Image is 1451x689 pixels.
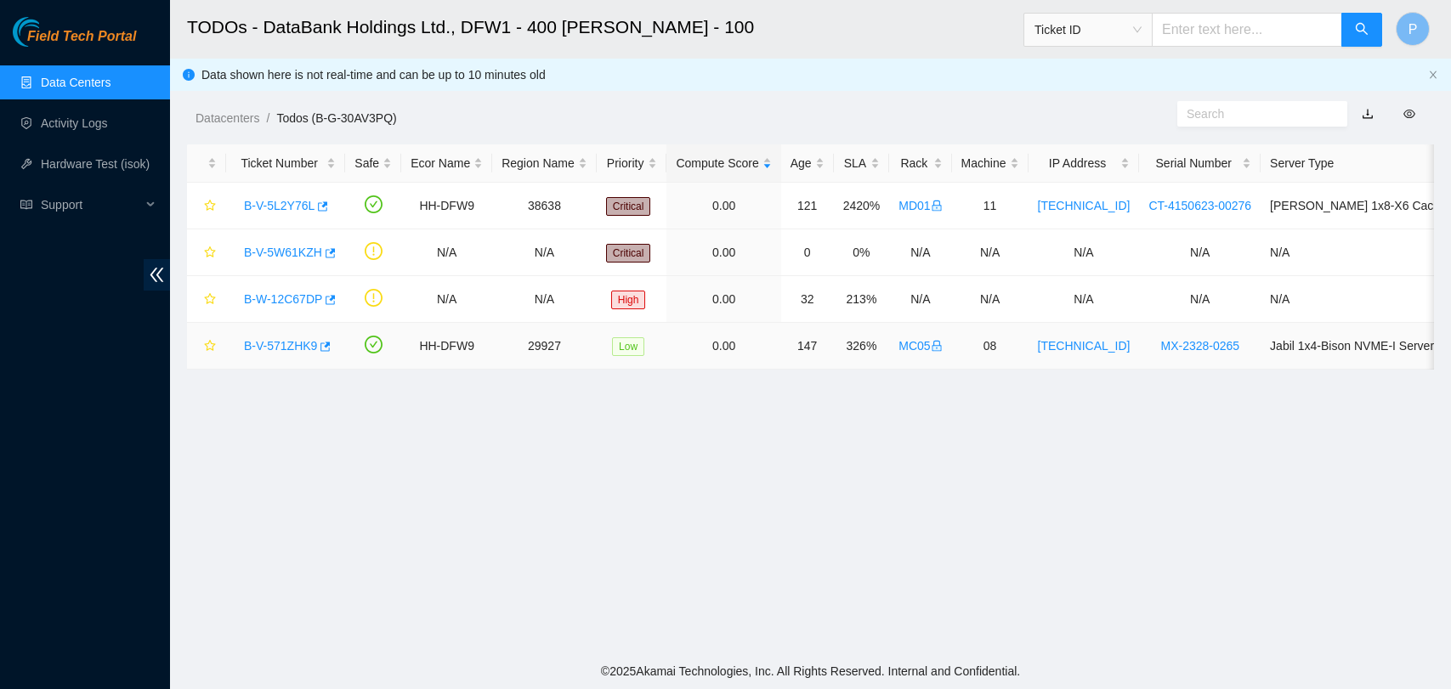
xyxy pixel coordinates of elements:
[41,157,150,171] a: Hardware Test (isok)
[1355,22,1369,38] span: search
[13,17,86,47] img: Akamai Technologies
[611,291,646,309] span: High
[1139,276,1261,323] td: N/A
[196,192,217,219] button: star
[952,183,1029,229] td: 11
[20,199,32,211] span: read
[1396,12,1430,46] button: P
[781,183,834,229] td: 121
[170,653,1451,689] footer: © 2025 Akamai Technologies, Inc. All Rights Reserved. Internal and Confidential.
[365,289,383,307] span: exclamation-circle
[834,229,890,276] td: 0%
[27,29,136,45] span: Field Tech Portal
[1152,13,1342,47] input: Enter text here...
[492,183,597,229] td: 38638
[244,199,315,212] a: B-V-5L2Y76L
[401,229,492,276] td: N/A
[13,31,136,53] a: Akamai TechnologiesField Tech Portal
[204,200,216,213] span: star
[365,242,383,260] span: exclamation-circle
[266,111,269,125] span: /
[276,111,396,125] a: Todos (B-G-30AV3PQ)
[492,229,597,276] td: N/A
[1038,199,1131,212] a: [TECHNICAL_ID]
[781,276,834,323] td: 32
[781,229,834,276] td: 0
[401,183,492,229] td: HH-DFW9
[1029,276,1140,323] td: N/A
[898,199,942,212] a: MD01lock
[41,116,108,130] a: Activity Logs
[196,332,217,359] button: star
[401,276,492,323] td: N/A
[834,183,890,229] td: 2420%
[606,244,651,263] span: Critical
[889,276,951,323] td: N/A
[898,339,942,353] a: MC05lock
[492,276,597,323] td: N/A
[952,323,1029,370] td: 08
[931,200,943,212] span: lock
[1148,199,1251,212] a: CT-4150623-00276
[666,183,780,229] td: 0.00
[606,197,651,216] span: Critical
[41,76,111,89] a: Data Centers
[1029,229,1140,276] td: N/A
[666,276,780,323] td: 0.00
[1034,17,1142,42] span: Ticket ID
[244,292,322,306] a: B-W-12C67DP
[1139,229,1261,276] td: N/A
[196,285,217,313] button: star
[666,323,780,370] td: 0.00
[365,195,383,213] span: check-circle
[1428,70,1438,80] span: close
[1038,339,1131,353] a: [TECHNICAL_ID]
[244,246,322,259] a: B-V-5W61KZH
[1349,100,1386,127] button: download
[1362,107,1374,121] a: download
[781,323,834,370] td: 147
[204,340,216,353] span: star
[1160,339,1239,353] a: MX-2328-0265
[1341,13,1382,47] button: search
[41,188,141,222] span: Support
[612,337,644,356] span: Low
[144,259,170,291] span: double-left
[889,229,951,276] td: N/A
[931,340,943,352] span: lock
[834,323,890,370] td: 326%
[492,323,597,370] td: 29927
[401,323,492,370] td: HH-DFW9
[204,293,216,307] span: star
[1428,70,1438,81] button: close
[1408,19,1418,40] span: P
[952,229,1029,276] td: N/A
[1403,108,1415,120] span: eye
[196,111,259,125] a: Datacenters
[196,239,217,266] button: star
[666,229,780,276] td: 0.00
[952,276,1029,323] td: N/A
[365,336,383,353] span: check-circle
[204,246,216,260] span: star
[1187,104,1324,123] input: Search
[834,276,890,323] td: 213%
[244,339,317,353] a: B-V-571ZHK9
